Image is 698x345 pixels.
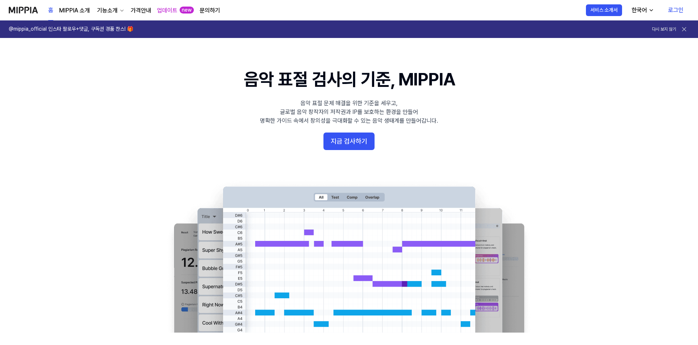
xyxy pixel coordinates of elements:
a: MIPPIA 소개 [59,6,90,15]
a: 가격안내 [131,6,151,15]
img: main Image [159,179,539,333]
div: 한국어 [630,6,648,15]
h1: 음악 표절 검사의 기준, MIPPIA [244,67,455,92]
div: 음악 표절 문제 해결을 위한 기준을 세우고, 글로벌 음악 창작자의 저작권과 IP를 보호하는 환경을 만들어 명확한 가이드 속에서 창의성을 극대화할 수 있는 음악 생태계를 만들어... [260,99,438,125]
button: 한국어 [626,3,659,18]
button: 지금 검사하기 [323,133,375,150]
div: 기능소개 [96,6,119,15]
button: 다시 보지 않기 [652,26,676,32]
button: 서비스 소개서 [586,4,622,16]
h1: @mippia_official 인스타 팔로우+댓글, 구독권 경품 찬스! 🎁 [9,26,133,33]
a: 업데이트 [157,6,177,15]
a: 문의하기 [200,6,220,15]
button: 기능소개 [96,6,125,15]
a: 홈 [48,0,53,20]
div: new [180,7,194,14]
